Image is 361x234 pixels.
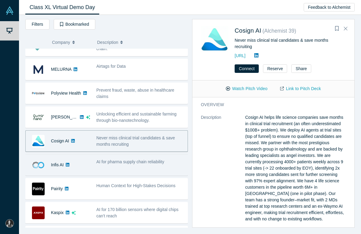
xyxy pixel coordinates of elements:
[32,159,45,171] img: Infis AI's Logo
[51,115,86,119] a: [PERSON_NAME]
[51,210,64,215] a: Kaspix
[52,36,91,49] button: Company
[32,111,45,124] img: Qumir Nano's Logo
[5,219,14,228] img: Negar Rajabi's Account
[262,28,296,34] small: ( Alchemist 39 )
[32,135,45,148] img: Cosign AI's Logo
[201,26,228,54] img: Cosign AI's Logo
[52,36,70,49] span: Company
[97,36,184,49] button: Description
[201,114,245,229] dt: Description
[291,64,311,73] button: Share
[235,37,346,50] div: Never miss clinical trial candidates & save months recruiting
[25,19,49,30] button: Filters
[263,64,287,73] button: Reserve
[220,83,274,94] button: Watch Pitch Video
[51,162,64,167] a: Infis AI
[201,102,337,108] h3: overview
[71,211,76,215] svg: dsa ai sparkles
[235,27,261,34] a: Cosign AI
[51,67,71,72] a: MELURNA
[97,40,174,51] span: Decision Intelligence for the global supply chain.
[235,64,259,73] button: Connect
[245,114,346,222] p: Cosign AI helps life science companies save months in clinical trial recruitment (an often undere...
[25,0,99,15] a: Class XL Virtual Demo Day
[97,112,177,123] span: Unlocking efficient and sustainable farming through bio-nanotechnology.
[32,87,45,100] img: Polyview Health's Logo
[97,88,174,99] span: Prevent fraud, waste, abuse in healthcare claims
[32,183,45,195] img: Pairity's Logo
[86,115,90,119] svg: dsa ai sparkles
[54,19,95,30] button: Bookmarked
[235,53,245,58] a: [URL]
[333,24,341,33] button: Bookmark
[97,207,179,218] span: AI for 170 billion sensors where digital chips can't reach
[5,6,14,15] img: Alchemist Vault Logo
[32,63,45,76] img: MELURNA's Logo
[51,138,69,143] a: Cosign AI
[97,183,176,188] span: Human Context for High-Stakes Decisions
[32,206,45,219] img: Kaspix's Logo
[304,3,355,11] button: Feedback to Alchemist
[341,24,350,34] button: Close
[51,91,81,96] a: Polyview Health
[97,159,164,164] span: AI for pharma supply chain reliability
[97,64,126,69] span: Airtags for Data
[51,186,63,191] a: Pairity
[97,135,175,147] span: Never miss clinical trial candidates & save months recruiting
[274,83,327,94] a: Link to Pitch Deck
[97,36,118,49] span: Description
